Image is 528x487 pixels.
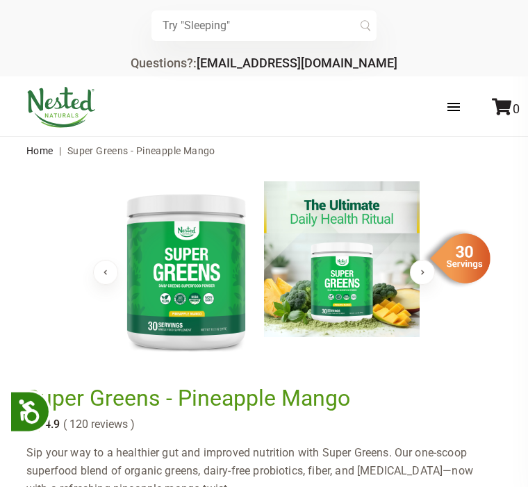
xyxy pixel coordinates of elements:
[108,181,264,361] img: Super Greens - Pineapple Mango
[131,57,397,69] div: Questions?:
[26,145,53,156] a: Home
[67,145,215,156] span: Super Greens - Pineapple Mango
[513,101,520,116] span: 0
[197,56,397,70] a: [EMAIL_ADDRESS][DOMAIN_NAME]
[264,181,420,337] img: Super Greens - Pineapple Mango
[410,260,435,285] button: Next
[492,101,520,116] a: 0
[151,10,377,41] input: Try "Sleeping"
[26,87,96,128] img: Nested Naturals
[26,137,502,165] nav: breadcrumbs
[93,260,118,285] button: Previous
[421,229,490,288] img: sg-servings-30.png
[56,145,65,156] span: |
[26,386,495,411] h1: Super Greens - Pineapple Mango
